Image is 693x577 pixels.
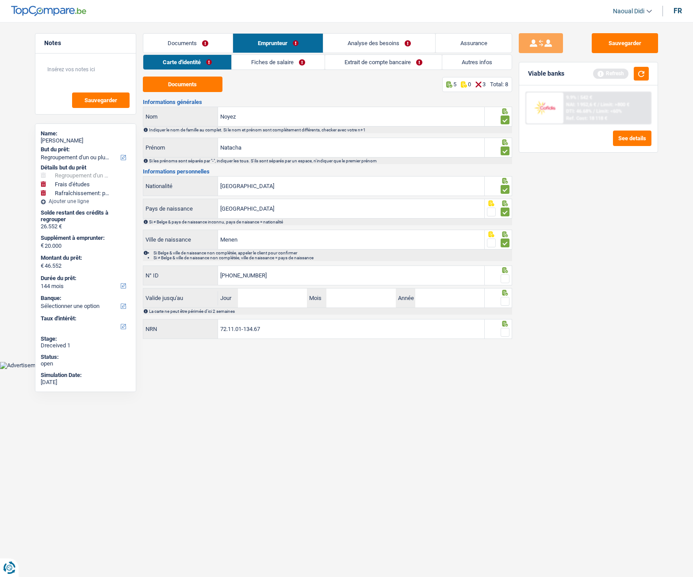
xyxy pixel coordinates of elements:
[41,164,130,171] div: Détails but du prêt
[41,275,129,282] label: Durée du prêt:
[674,7,682,15] div: fr
[41,223,130,230] div: 26.552 €
[566,108,592,114] span: DTI: 46.68%
[593,69,628,78] div: Refresh
[453,81,456,88] p: 5
[41,209,130,223] div: Solde restant des crédits à regrouper
[41,360,130,367] div: open
[233,34,323,53] a: Emprunteur
[143,291,218,305] label: Valide jusqu'au
[606,4,652,19] a: Naoual Didi
[490,81,508,88] div: Total: 8
[44,39,127,47] h5: Notes
[149,219,511,224] div: Si ≠ Belge & pays de naissance inconnu, pays de naisance = nationalité
[482,81,486,88] p: 3
[143,199,218,218] label: Pays de naissance
[613,8,644,15] span: Naoual Didi
[149,127,511,132] div: Indiquer le nom de famille au complet. Si le nom et prénom sont complétement différents, checker ...
[232,55,325,69] a: Fiches de salaire
[41,146,129,153] label: But du prêt:
[149,309,511,314] div: La carte ne peut être périmée d'ici 2 semaines
[41,354,130,361] div: Status:
[218,199,484,218] input: Belgique
[143,107,218,126] label: Nom
[143,177,218,196] label: Nationalité
[41,262,44,269] span: €
[143,55,231,69] a: Carte d'identité
[218,177,484,196] input: Belgique
[41,242,44,249] span: €
[218,288,237,308] label: Jour
[11,6,86,16] img: TopCompare Logo
[41,235,129,242] label: Supplément à emprunter:
[528,100,561,116] img: Cofidis
[143,266,218,285] label: N° ID
[597,102,599,108] span: /
[218,319,484,339] input: 12.12.12-123.12
[143,77,222,92] button: Documents
[596,108,622,114] span: Limit: <60%
[41,315,129,322] label: Taux d'intérêt:
[323,34,436,53] a: Analyse des besoins
[149,158,511,163] div: Si les prénoms sont séparés par "-", indiquer les tous. S'ils sont séparés par un espace, n'indiq...
[41,295,129,302] label: Banque:
[415,288,484,308] input: AAAA
[143,319,218,339] label: NRN
[238,288,307,308] input: JJ
[396,288,415,308] label: Année
[566,115,607,121] div: Ref. Cost: 18 118 €
[143,169,512,174] h3: Informations personnelles
[307,288,326,308] label: Mois
[592,33,658,53] button: Sauvegarder
[593,108,595,114] span: /
[601,102,629,108] span: Limit: >800 €
[153,250,511,255] li: Si Belge & ville de naissance non complétée, appeler le client pour confirmer
[528,70,564,77] div: Viable banks
[143,99,512,105] h3: Informations générales
[41,335,130,342] div: Stage:
[566,95,592,100] div: 9.9% | 542 €
[84,97,117,103] span: Sauvegarder
[41,372,130,379] div: Simulation Date:
[41,342,130,349] div: Dreceived 1
[325,55,442,69] a: Extrait de compte bancaire
[143,34,233,53] a: Documents
[143,230,218,249] label: Ville de naissance
[153,255,511,260] li: Si ≠ Belge & ville de naissance non complétée, ville de naissance = pays de naissance
[72,92,130,108] button: Sauvegarder
[41,198,130,204] div: Ajouter une ligne
[566,102,596,108] span: NAI: 1 952,6 €
[41,379,130,386] div: [DATE]
[436,34,512,53] a: Assurance
[218,266,484,285] input: 590-1234567-89
[468,81,471,88] p: 0
[613,131,651,146] button: See details
[41,137,130,144] div: [PERSON_NAME]
[41,130,130,137] div: Name:
[442,55,512,69] a: Autres infos
[41,254,129,262] label: Montant du prêt:
[326,288,395,308] input: MM
[143,138,218,157] label: Prénom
